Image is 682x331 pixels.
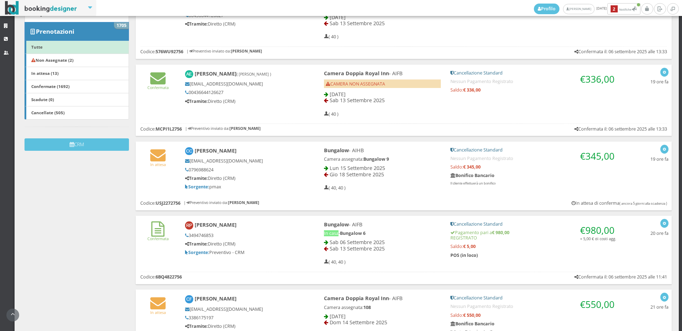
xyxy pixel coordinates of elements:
span: Lun 15 Settembre 2025 [330,165,385,171]
span: 336,00 [585,73,615,85]
h5: - [324,231,441,236]
b: [PERSON_NAME] [228,200,259,205]
span: CAMERA NON ASSEGNATA [326,81,385,87]
h5: Camera assegnata: [324,305,441,310]
span: € [580,298,615,311]
span: 550,00 [585,298,615,311]
small: ( ancora 5 giorni alla scadenza ) [619,201,667,206]
a: Confermata [147,79,169,90]
h5: ( 40 ) [324,111,339,117]
b: Non Assegnate (2) [31,57,74,63]
h5: Saldo: [450,87,618,93]
h5: 3386175197 [185,315,300,320]
b: In attesa (13) [31,70,59,76]
b: Sorgente: [185,184,209,190]
h5: Codice: [140,49,183,54]
a: In attesa (13) [25,67,129,80]
h5: Nessun Pagamento Registrato [450,156,618,161]
h4: - AIFB [324,70,441,76]
h5: 20 ore fa [650,231,669,236]
img: BookingDesigner.com [5,1,77,15]
b: Tutte [31,44,43,50]
h5: Cancellazione Standard [450,147,618,153]
h5: 3494746853 [185,233,300,238]
b: Camera Doppia Royal Inn [324,70,389,77]
span: Sab 13 Settembre 2025 [330,245,385,252]
b: [PERSON_NAME] [231,48,262,54]
h5: [EMAIL_ADDRESS][DOMAIN_NAME] [185,158,300,164]
h5: Confermata il: 06 settembre 2025 alle 11:41 [574,274,667,280]
a: In attesa [150,304,166,315]
strong: € 5,00 [463,243,476,249]
img: Renato Pasquetto [185,221,193,230]
span: € [580,73,615,85]
h4: - AIFB [324,295,441,301]
h5: Confermata il: 06 settembre 2025 alle 13:33 [574,49,667,54]
b: USJ2272756 [156,200,180,206]
span: Dom 14 Settembre 2025 [330,319,387,326]
h5: 00436644126627 [185,90,300,95]
strong: € 336,00 [463,87,481,93]
b: Sorgente: [185,249,209,255]
h5: ( 40, 40 ) [324,185,346,191]
b: 2 [611,5,618,13]
a: Prenotazioni 1705 [25,22,129,40]
b: POS (in loco) [450,252,478,258]
span: In casa [324,230,339,236]
span: [DATE] [534,3,641,15]
b: 576WU92756 [156,49,183,55]
span: € [580,150,615,162]
h5: Diretto (CRM) [185,176,300,181]
h5: Codice: [140,274,182,280]
b: Cancellate (505) [31,110,65,115]
span: Sab 13 Settembre 2025 [330,97,385,104]
a: Profilo [534,4,559,14]
h5: Nessun Pagamento Registrato [450,304,618,309]
a: Confermate (1692) [25,80,129,93]
h5: ( 40 ) [324,34,339,39]
h5: Diretto (CRM) [185,324,300,329]
h5: Camera assegnata: [324,156,441,162]
h5: 21 ore fa [650,304,669,310]
span: [DATE] [330,91,346,98]
img: Cinzia Fiorucci [185,295,193,303]
strong: € 345,00 [463,164,481,170]
b: Scadute (0) [31,96,54,102]
a: In attesa [150,156,166,167]
h5: Codice: [140,200,180,206]
b: Bungalow [324,147,349,154]
b: [PERSON_NAME] [229,126,261,131]
h5: Nessun Pagamento Registrato [450,79,618,84]
h5: ( 40, 40 ) [324,259,346,265]
b: Bonifico Bancario [450,321,494,327]
h5: Codice: [140,126,182,132]
span: 980,00 [585,224,615,237]
h5: [EMAIL_ADDRESS][DOMAIN_NAME] [185,81,300,87]
h5: pmax [185,184,300,189]
span: Sab 06 Settembre 2025 [330,239,385,246]
h4: - AIFB [324,221,441,227]
b: Confermate (1692) [31,83,70,89]
a: Scadute (0) [25,93,129,106]
span: € [580,224,615,237]
a: Non Assegnate (2) [25,54,129,67]
b: Bungalow [324,221,349,228]
button: 2Notifiche [607,3,640,15]
b: Bungalow 9 [363,156,389,162]
p: Il cliente effettuerà un bonifico [450,181,618,186]
h5: 19 ore fa [650,79,669,84]
span: 1705 [114,22,129,29]
small: + 5,00 € di costi agg. [580,236,616,241]
b: Tramite: [185,98,208,104]
a: Tutte [25,40,129,54]
b: Tramite: [185,175,208,181]
a: [PERSON_NAME] [563,4,595,14]
h5: Cancellazione Standard [450,70,618,76]
b: Camera Doppia Royal Inn [324,295,389,302]
span: [DATE] [330,313,346,320]
h5: Diretto (CRM) [185,241,300,247]
b: 6BQ4822756 [156,274,182,280]
h5: Diretto (CRM) [185,21,300,27]
b: [PERSON_NAME] [195,295,237,302]
h5: In attesa di conferma [572,200,667,206]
